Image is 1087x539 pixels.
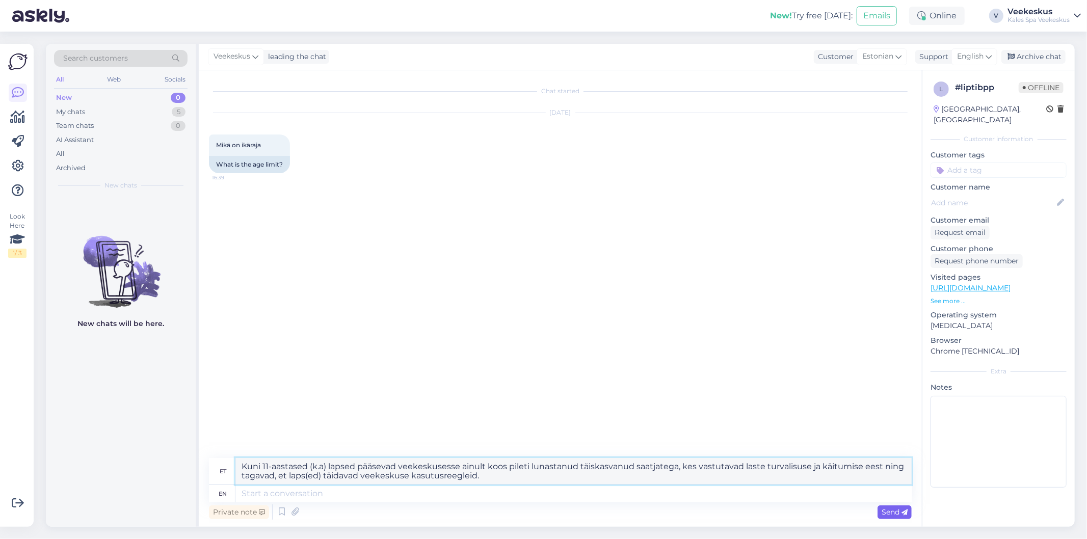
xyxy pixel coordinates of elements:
[216,141,261,149] span: Mikä on ikäraja
[56,121,94,131] div: Team chats
[8,212,26,258] div: Look Here
[931,367,1067,376] div: Extra
[1019,82,1064,93] span: Offline
[77,318,164,329] p: New chats will be here.
[264,51,326,62] div: leading the chat
[209,108,912,117] div: [DATE]
[931,320,1067,331] p: [MEDICAL_DATA]
[56,107,85,117] div: My chats
[1008,16,1070,24] div: Kales Spa Veekeskus
[931,283,1011,292] a: [URL][DOMAIN_NAME]
[56,135,94,145] div: AI Assistant
[931,215,1067,226] p: Customer email
[934,104,1046,125] div: [GEOGRAPHIC_DATA], [GEOGRAPHIC_DATA]
[882,507,908,517] span: Send
[1008,8,1081,24] a: VeekeskusKales Spa Veekeskus
[104,181,137,190] span: New chats
[931,134,1067,144] div: Customer information
[8,52,28,71] img: Askly Logo
[171,121,185,131] div: 0
[209,87,912,96] div: Chat started
[931,163,1067,178] input: Add a tag
[931,182,1067,193] p: Customer name
[931,197,1055,208] input: Add name
[931,382,1067,393] p: Notes
[8,249,26,258] div: 1 / 3
[212,174,250,181] span: 16:39
[209,156,290,173] div: What is the age limit?
[219,485,227,502] div: en
[770,11,792,20] b: New!
[957,51,984,62] span: English
[770,10,853,22] div: Try free [DATE]:
[235,458,912,484] textarea: Kuni 11-aastased (k.a) lapsed pääsevad veekeskusesse ainult koos pileti lunastanud täiskasvanud s...
[214,51,250,62] span: Veekeskus
[857,6,897,25] button: Emails
[915,51,948,62] div: Support
[56,149,65,159] div: All
[955,82,1019,94] div: # liptibpp
[220,463,226,480] div: et
[931,310,1067,320] p: Operating system
[989,9,1003,23] div: V
[105,73,123,86] div: Web
[931,272,1067,283] p: Visited pages
[54,73,66,86] div: All
[56,93,72,103] div: New
[63,53,128,64] span: Search customers
[163,73,188,86] div: Socials
[931,335,1067,346] p: Browser
[909,7,965,25] div: Online
[1008,8,1070,16] div: Veekeskus
[46,218,196,309] img: No chats
[931,346,1067,357] p: Chrome [TECHNICAL_ID]
[1001,50,1066,64] div: Archive chat
[171,93,185,103] div: 0
[209,505,269,519] div: Private note
[931,150,1067,160] p: Customer tags
[862,51,893,62] span: Estonian
[931,297,1067,306] p: See more ...
[940,85,943,93] span: l
[931,254,1023,268] div: Request phone number
[56,163,86,173] div: Archived
[172,107,185,117] div: 5
[931,226,990,239] div: Request email
[814,51,854,62] div: Customer
[931,244,1067,254] p: Customer phone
